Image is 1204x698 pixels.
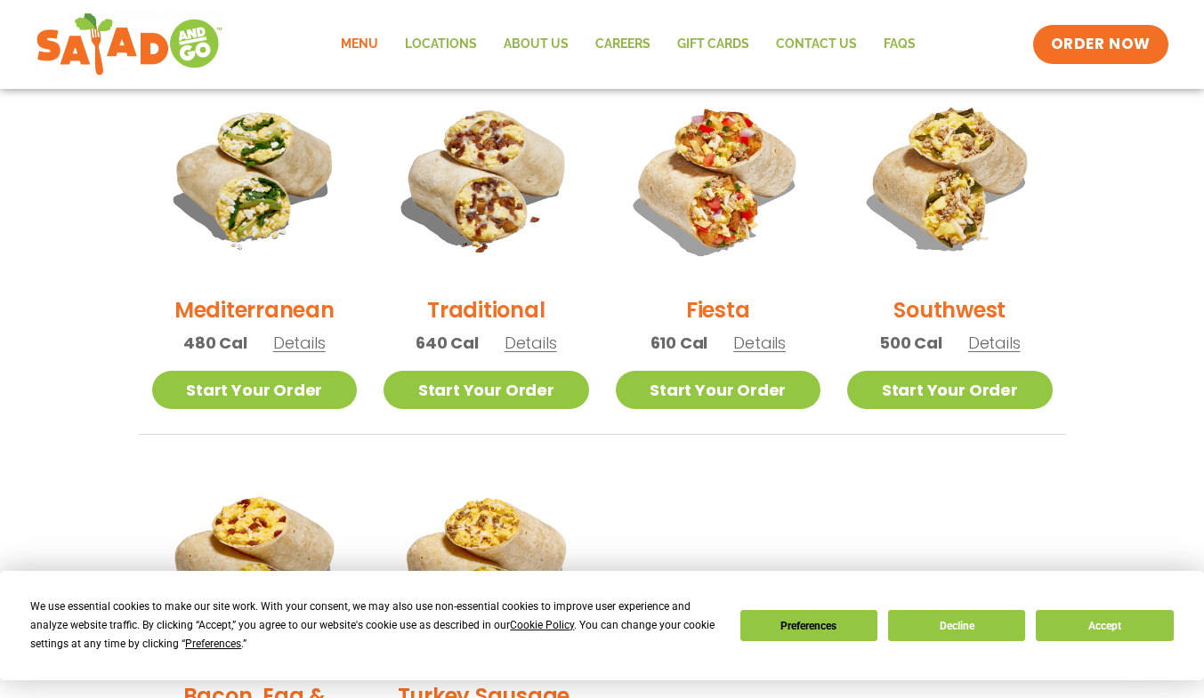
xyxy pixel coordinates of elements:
[505,332,557,354] span: Details
[686,294,750,325] h2: Fiesta
[273,332,326,354] span: Details
[870,24,929,65] a: FAQs
[888,610,1025,641] button: Decline
[650,331,708,355] span: 610 Cal
[733,332,786,354] span: Details
[30,598,718,654] div: We use essential cookies to make our site work. With your consent, we may also use non-essential ...
[847,76,1053,281] img: Product photo for Southwest
[1033,25,1168,64] a: ORDER NOW
[152,371,358,409] a: Start Your Order
[185,638,241,650] span: Preferences
[327,24,392,65] a: Menu
[616,371,821,409] a: Start Your Order
[1051,34,1151,55] span: ORDER NOW
[879,331,942,355] span: 500 Cal
[893,294,1006,325] h2: Southwest
[384,76,589,281] img: Product photo for Traditional
[847,371,1053,409] a: Start Your Order
[416,331,479,355] span: 640 Cal
[152,76,358,281] img: Product photo for Mediterranean Breakfast Burrito
[490,24,582,65] a: About Us
[384,371,589,409] a: Start Your Order
[582,24,664,65] a: Careers
[327,24,929,65] nav: Menu
[664,24,763,65] a: GIFT CARDS
[763,24,870,65] a: Contact Us
[616,76,821,281] img: Product photo for Fiesta
[510,619,574,631] span: Cookie Policy
[152,461,358,667] img: Product photo for Bacon, Egg & Cheese
[740,610,877,641] button: Preferences
[427,294,545,325] h2: Traditional
[36,9,223,80] img: new-SAG-logo-768×292
[174,294,335,325] h2: Mediterranean
[968,332,1021,354] span: Details
[1036,610,1173,641] button: Accept
[392,24,490,65] a: Locations
[183,331,247,355] span: 480 Cal
[384,461,589,667] img: Product photo for Turkey Sausage, Egg & Cheese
